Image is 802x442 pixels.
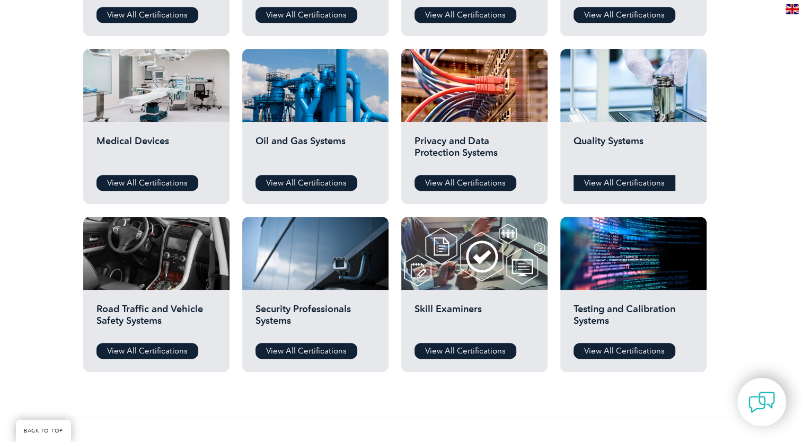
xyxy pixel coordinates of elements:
[574,303,693,335] h2: Testing and Calibration Systems
[415,175,516,191] a: View All Certifications
[255,303,375,335] h2: Security Professionals Systems
[574,135,693,167] h2: Quality Systems
[415,303,534,335] h2: Skill Examiners
[415,135,534,167] h2: Privacy and Data Protection Systems
[255,175,357,191] a: View All Certifications
[415,343,516,359] a: View All Certifications
[574,7,675,23] a: View All Certifications
[574,175,675,191] a: View All Certifications
[96,343,198,359] a: View All Certifications
[255,135,375,167] h2: Oil and Gas Systems
[96,135,216,167] h2: Medical Devices
[16,420,71,442] a: BACK TO TOP
[786,4,799,14] img: en
[255,7,357,23] a: View All Certifications
[96,7,198,23] a: View All Certifications
[96,303,216,335] h2: Road Traffic and Vehicle Safety Systems
[415,7,516,23] a: View All Certifications
[748,389,775,416] img: contact-chat.png
[574,343,675,359] a: View All Certifications
[255,343,357,359] a: View All Certifications
[96,175,198,191] a: View All Certifications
